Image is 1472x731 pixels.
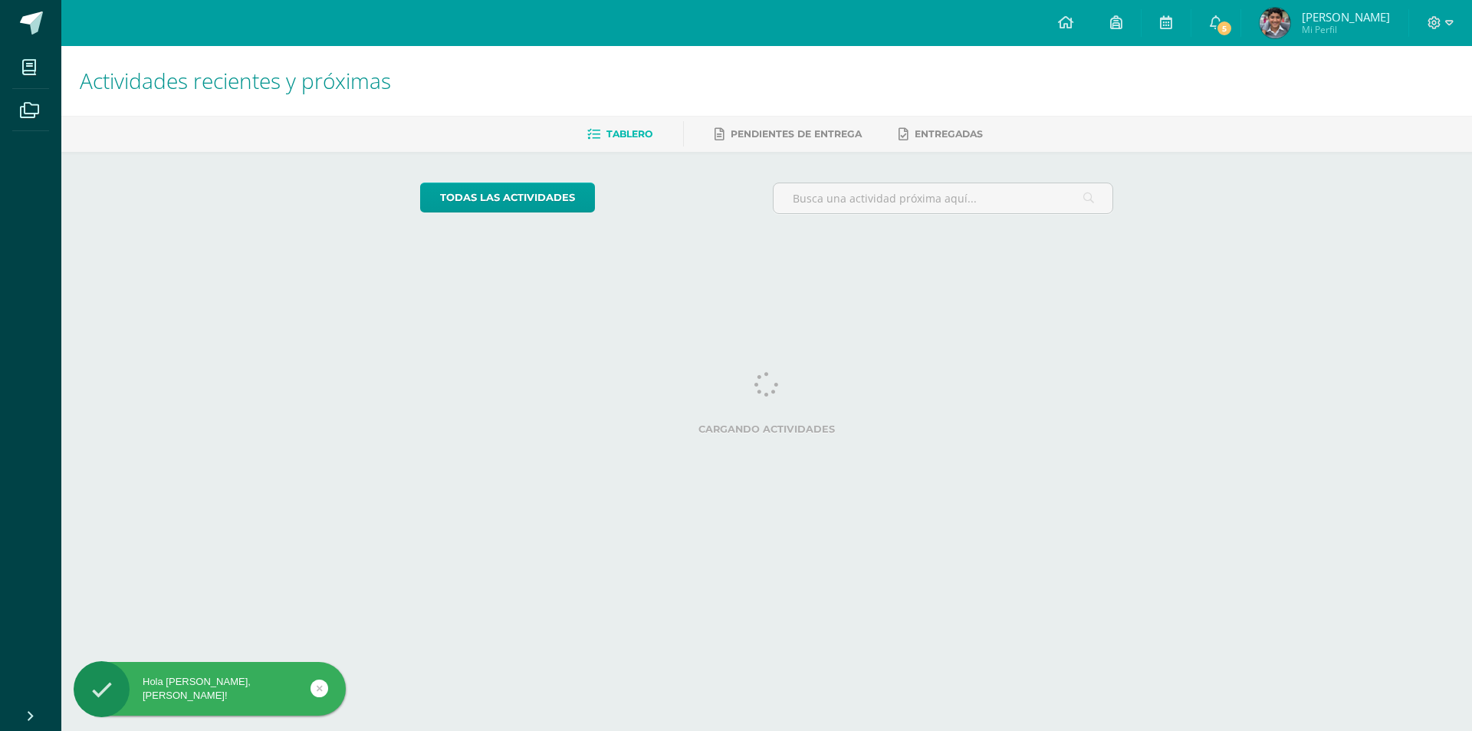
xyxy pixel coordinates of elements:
[606,128,652,140] span: Tablero
[1260,8,1290,38] img: 075004430ff1730f8c721ae5668d284c.png
[420,423,1114,435] label: Cargando actividades
[915,128,983,140] span: Entregadas
[80,66,391,95] span: Actividades recientes y próximas
[420,183,595,212] a: todas las Actividades
[74,675,346,703] div: Hola [PERSON_NAME], [PERSON_NAME]!
[899,122,983,147] a: Entregadas
[587,122,652,147] a: Tablero
[731,128,862,140] span: Pendientes de entrega
[1216,20,1233,37] span: 5
[715,122,862,147] a: Pendientes de entrega
[1302,23,1390,36] span: Mi Perfil
[774,183,1113,213] input: Busca una actividad próxima aquí...
[1302,9,1390,25] span: [PERSON_NAME]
